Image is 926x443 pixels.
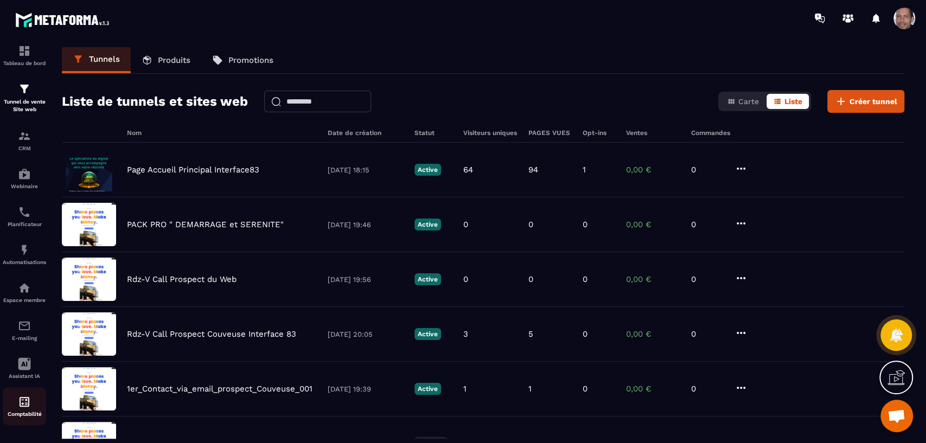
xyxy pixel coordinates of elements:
[3,259,46,265] p: Automatisations
[626,165,680,175] p: 0,00 €
[3,221,46,227] p: Planificateur
[3,145,46,151] p: CRM
[127,220,284,229] p: PACK PRO " DEMARRAGE et SERENITE"
[463,129,518,137] h6: Visiteurs uniques
[414,328,441,340] p: Active
[528,220,533,229] p: 0
[3,60,46,66] p: Tableau de bord
[328,330,404,338] p: [DATE] 20:05
[767,94,809,109] button: Liste
[18,395,31,408] img: accountant
[3,74,46,121] a: formationformationTunnel de vente Site web
[127,274,237,284] p: Rdz-V Call Prospect du Web
[3,349,46,387] a: Assistant IA
[414,383,441,395] p: Active
[228,55,273,65] p: Promotions
[3,373,46,379] p: Assistant IA
[3,159,46,197] a: automationsautomationsWebinaire
[880,400,913,432] div: Ouvrir le chat
[583,165,586,175] p: 1
[691,384,724,394] p: 0
[3,98,46,113] p: Tunnel de vente Site web
[127,129,317,137] h6: Nom
[3,36,46,74] a: formationformationTableau de bord
[738,97,759,106] span: Carte
[127,329,296,339] p: Rdz-V Call Prospect Couveuse Interface 83
[3,235,46,273] a: automationsautomationsAutomatisations
[3,297,46,303] p: Espace membre
[463,220,468,229] p: 0
[463,165,473,175] p: 64
[328,166,404,174] p: [DATE] 18:15
[18,319,31,332] img: email
[201,47,284,73] a: Promotions
[3,197,46,235] a: schedulerschedulerPlanificateur
[131,47,201,73] a: Produits
[328,385,404,393] p: [DATE] 19:39
[528,329,533,339] p: 5
[691,129,730,137] h6: Commandes
[62,258,116,301] img: image
[626,329,680,339] p: 0,00 €
[127,384,312,394] p: 1er_Contact_via_email_prospect_Couveuse_001
[127,165,259,175] p: Page Accueil Principal Interface83
[583,384,587,394] p: 0
[528,165,538,175] p: 94
[18,130,31,143] img: formation
[158,55,190,65] p: Produits
[3,311,46,349] a: emailemailE-mailing
[328,129,404,137] h6: Date de création
[3,387,46,425] a: accountantaccountantComptabilité
[414,273,441,285] p: Active
[827,90,904,113] button: Créer tunnel
[583,329,587,339] p: 0
[583,274,587,284] p: 0
[691,165,724,175] p: 0
[328,221,404,229] p: [DATE] 19:46
[62,47,131,73] a: Tunnels
[720,94,765,109] button: Carte
[583,220,587,229] p: 0
[850,96,897,107] span: Créer tunnel
[3,335,46,341] p: E-mailing
[528,384,532,394] p: 1
[784,97,802,106] span: Liste
[626,274,680,284] p: 0,00 €
[18,281,31,294] img: automations
[18,206,31,219] img: scheduler
[62,148,116,191] img: image
[463,329,468,339] p: 3
[626,220,680,229] p: 0,00 €
[528,274,533,284] p: 0
[3,121,46,159] a: formationformationCRM
[691,329,724,339] p: 0
[626,384,680,394] p: 0,00 €
[18,243,31,256] img: automations
[62,203,116,246] img: image
[89,54,120,64] p: Tunnels
[528,129,572,137] h6: PAGES VUES
[583,129,615,137] h6: Opt-ins
[691,274,724,284] p: 0
[15,10,113,30] img: logo
[18,168,31,181] img: automations
[691,220,724,229] p: 0
[463,274,468,284] p: 0
[62,91,248,112] h2: Liste de tunnels et sites web
[62,312,116,356] img: image
[3,411,46,417] p: Comptabilité
[62,367,116,410] img: image
[18,44,31,57] img: formation
[328,275,404,284] p: [DATE] 19:56
[414,164,441,176] p: Active
[3,183,46,189] p: Webinaire
[414,219,441,230] p: Active
[626,129,680,137] h6: Ventes
[3,273,46,311] a: automationsautomationsEspace membre
[18,82,31,95] img: formation
[414,129,452,137] h6: Statut
[463,384,467,394] p: 1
